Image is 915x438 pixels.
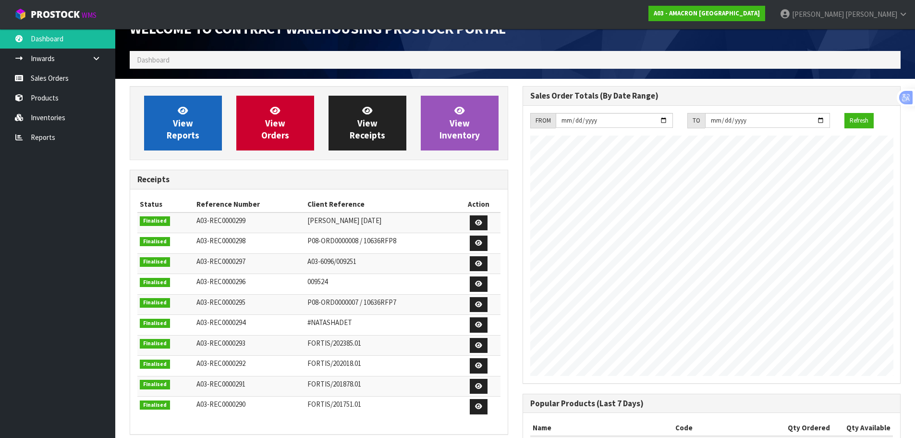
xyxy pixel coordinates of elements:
a: ViewReceipts [329,96,406,150]
span: View Inventory [439,105,480,141]
th: Status [137,197,194,212]
span: FORTIS/201878.01 [307,379,361,388]
a: ViewOrders [236,96,314,150]
span: P08-ORD0000008 / 10636RFP8 [307,236,396,245]
span: #NATASHADET [307,318,352,327]
h3: Sales Order Totals (By Date Range) [530,91,893,100]
span: ProStock [31,8,80,21]
span: Finalised [140,257,170,267]
span: A03-REC0000296 [196,277,245,286]
span: Finalised [140,298,170,308]
span: Finalised [140,380,170,389]
span: A03-6096/009251 [307,257,356,266]
th: Code [673,420,775,436]
th: Qty Available [832,420,893,436]
th: Client Reference [305,197,457,212]
span: A03-REC0000294 [196,318,245,327]
th: Qty Ordered [774,420,832,436]
div: FROM [530,113,556,128]
span: P08-ORD0000007 / 10636RFP7 [307,298,396,307]
span: Finalised [140,237,170,247]
span: Finalised [140,360,170,369]
span: View Reports [167,105,199,141]
span: Finalised [140,278,170,288]
span: A03-REC0000291 [196,379,245,388]
span: [PERSON_NAME] [792,10,844,19]
span: [PERSON_NAME] [845,10,897,19]
span: A03-REC0000290 [196,400,245,409]
h3: Receipts [137,175,500,184]
th: Action [457,197,500,212]
span: A03-REC0000293 [196,338,245,348]
span: FORTIS/202385.01 [307,338,361,348]
span: A03-REC0000297 [196,257,245,266]
img: cube-alt.png [14,8,26,20]
button: Refresh [844,113,874,128]
th: Reference Number [194,197,305,212]
span: A03-REC0000295 [196,298,245,307]
div: TO [687,113,705,128]
strong: A03 - AMACRON [GEOGRAPHIC_DATA] [654,9,760,17]
span: Finalised [140,319,170,328]
span: A03-REC0000299 [196,216,245,225]
span: Dashboard [137,55,170,64]
span: A03-REC0000298 [196,236,245,245]
span: [PERSON_NAME] [DATE] [307,216,381,225]
span: Finalised [140,400,170,410]
th: Name [530,420,673,436]
span: A03-REC0000292 [196,359,245,368]
small: WMS [82,11,97,20]
span: 009524 [307,277,328,286]
span: View Orders [261,105,289,141]
span: Finalised [140,216,170,226]
span: FORTIS/201751.01 [307,400,361,409]
h3: Popular Products (Last 7 Days) [530,399,893,408]
span: FORTIS/202018.01 [307,359,361,368]
a: ViewReports [144,96,222,150]
a: ViewInventory [421,96,499,150]
span: View Receipts [350,105,385,141]
span: Finalised [140,339,170,349]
